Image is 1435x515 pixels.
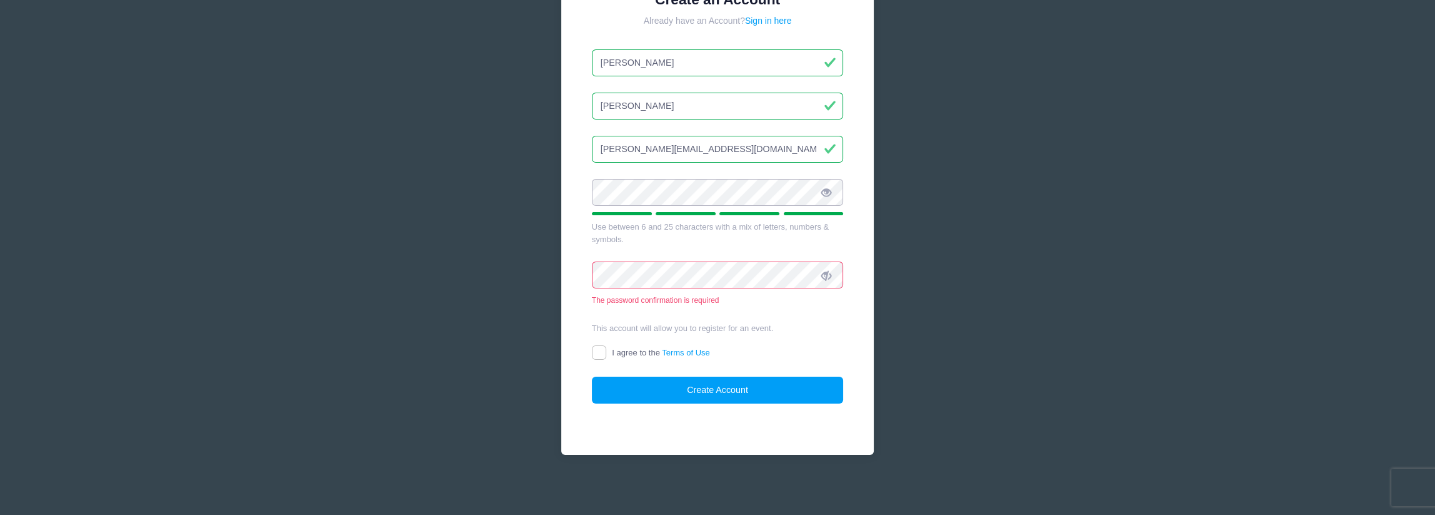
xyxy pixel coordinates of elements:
[592,377,844,404] button: Create Account
[592,49,844,76] input: First Name
[592,345,606,360] input: I agree to theTerms of Use
[592,295,844,306] div: The password confirmation is required
[592,221,844,245] div: Use between 6 and 25 characters with a mix of letters, numbers & symbols.
[662,348,710,357] a: Terms of Use
[745,16,792,26] a: Sign in here
[592,136,844,163] input: Email
[592,93,844,120] input: Last Name
[612,348,709,357] span: I agree to the
[592,322,844,335] div: This account will allow you to register for an event.
[592,14,844,28] div: Already have an Account?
